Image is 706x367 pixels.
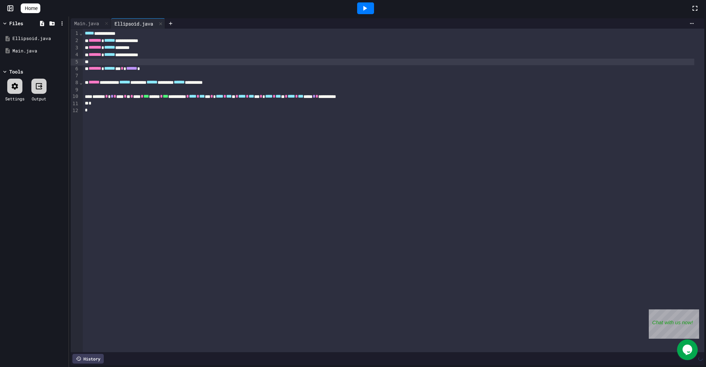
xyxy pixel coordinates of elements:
[71,87,79,93] div: 9
[9,68,23,75] div: Tools
[12,35,66,42] div: Ellipsoid.java
[79,80,83,85] span: Fold line
[71,51,79,59] div: 4
[111,18,165,29] div: Ellipsoid.java
[71,107,79,114] div: 12
[111,20,157,27] div: Ellipsoid.java
[71,37,79,44] div: 2
[677,339,699,360] iframe: chat widget
[71,18,111,29] div: Main.java
[32,96,46,102] div: Output
[71,66,79,73] div: 6
[71,72,79,79] div: 7
[21,3,40,13] a: Home
[72,354,104,364] div: History
[12,48,66,54] div: Main.java
[71,59,79,66] div: 5
[79,30,83,36] span: Fold line
[71,44,79,52] div: 3
[649,309,699,339] iframe: chat widget
[71,30,79,37] div: 1
[71,93,79,100] div: 10
[71,79,79,87] div: 8
[25,5,38,12] span: Home
[71,20,102,27] div: Main.java
[71,100,79,107] div: 11
[5,96,24,102] div: Settings
[9,20,23,27] div: Files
